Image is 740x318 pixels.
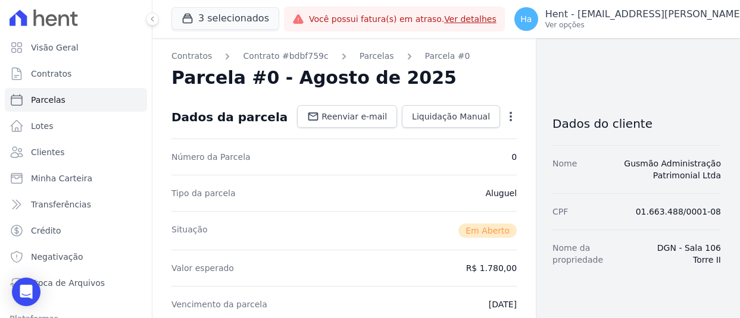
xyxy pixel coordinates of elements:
[321,111,387,122] span: Reenviar e-mail
[171,50,212,62] a: Contratos
[552,158,577,181] dt: Nome
[171,7,279,30] button: 3 selecionados
[402,105,500,128] a: Liquidação Manual
[31,146,64,158] span: Clientes
[360,50,394,62] a: Parcelas
[171,298,267,310] dt: Vencimento da parcela
[5,88,147,112] a: Parcelas
[458,223,517,238] span: Em Aberto
[624,159,721,180] a: Gusmão Administração Patrimonial Ltda
[171,262,234,274] dt: Valor esperado
[171,67,457,89] h2: Parcela #0 - Agosto de 2025
[511,151,517,163] dd: 0
[444,14,497,24] a: Ver detalhes
[31,68,71,80] span: Contratos
[171,50,517,62] nav: Breadcrumb
[31,225,61,237] span: Crédito
[5,245,147,269] a: Negativação
[425,50,470,62] a: Parcela #0
[171,187,236,199] dt: Tipo da parcela
[12,278,40,306] div: Open Intercom Messenger
[552,206,568,218] dt: CPF
[31,172,92,184] span: Minha Carteira
[552,117,721,131] h3: Dados do cliente
[297,105,397,128] a: Reenviar e-mail
[640,242,721,266] dd: DGN - Sala 106 Torre II
[171,223,208,238] dt: Situação
[552,242,630,266] dt: Nome da propriedade
[636,206,721,218] dd: 01.663.488/0001-08
[485,187,517,199] dd: Aluguel
[5,114,147,138] a: Lotes
[243,50,328,62] a: Contrato #bdbf759c
[31,42,79,53] span: Visão Geral
[31,277,105,289] span: Troca de Arquivos
[5,193,147,216] a: Transferências
[5,140,147,164] a: Clientes
[171,151,251,163] dt: Número da Parcela
[31,94,65,106] span: Parcelas
[489,298,517,310] dd: [DATE]
[5,271,147,295] a: Troca de Arquivos
[31,199,91,210] span: Transferências
[5,166,147,190] a: Minha Carteira
[520,15,532,23] span: Ha
[5,219,147,243] a: Crédito
[171,110,288,124] div: Dados da parcela
[466,262,517,274] dd: R$ 1.780,00
[5,36,147,59] a: Visão Geral
[31,251,83,263] span: Negativação
[31,120,54,132] span: Lotes
[412,111,490,122] span: Liquidação Manual
[309,13,497,26] span: Você possui fatura(s) em atraso.
[5,62,147,86] a: Contratos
